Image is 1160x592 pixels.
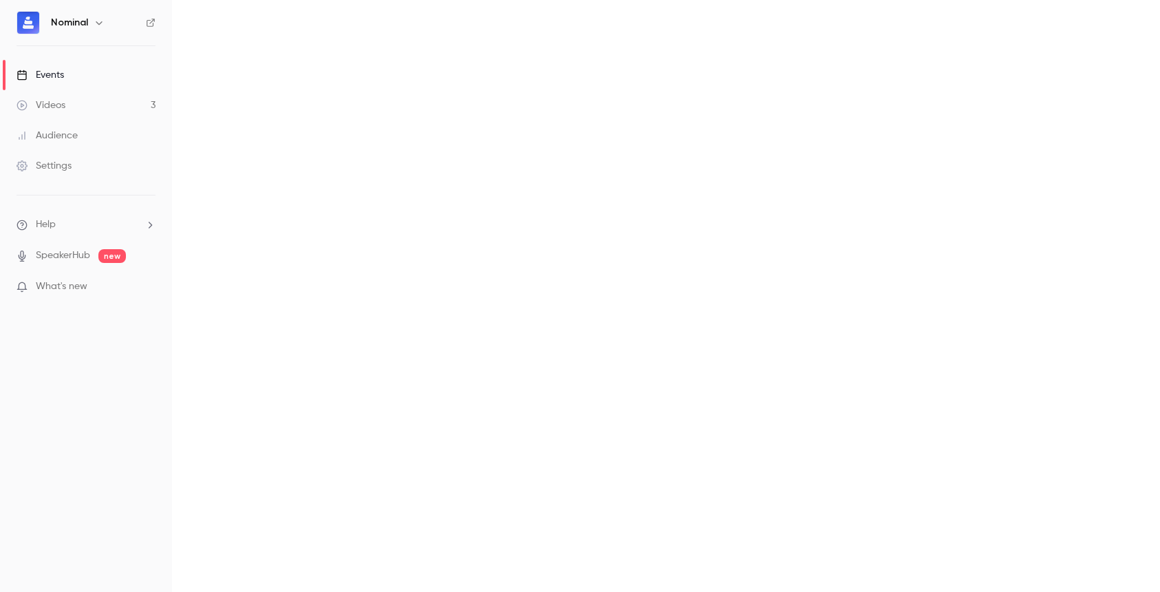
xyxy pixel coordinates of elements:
img: Nominal [17,12,39,34]
span: Help [36,218,56,232]
div: Settings [17,159,72,173]
span: What's new [36,279,87,294]
div: Audience [17,129,78,142]
li: help-dropdown-opener [17,218,155,232]
div: Events [17,68,64,82]
span: new [98,249,126,263]
h6: Nominal [51,16,88,30]
div: Videos [17,98,65,112]
a: SpeakerHub [36,249,90,263]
